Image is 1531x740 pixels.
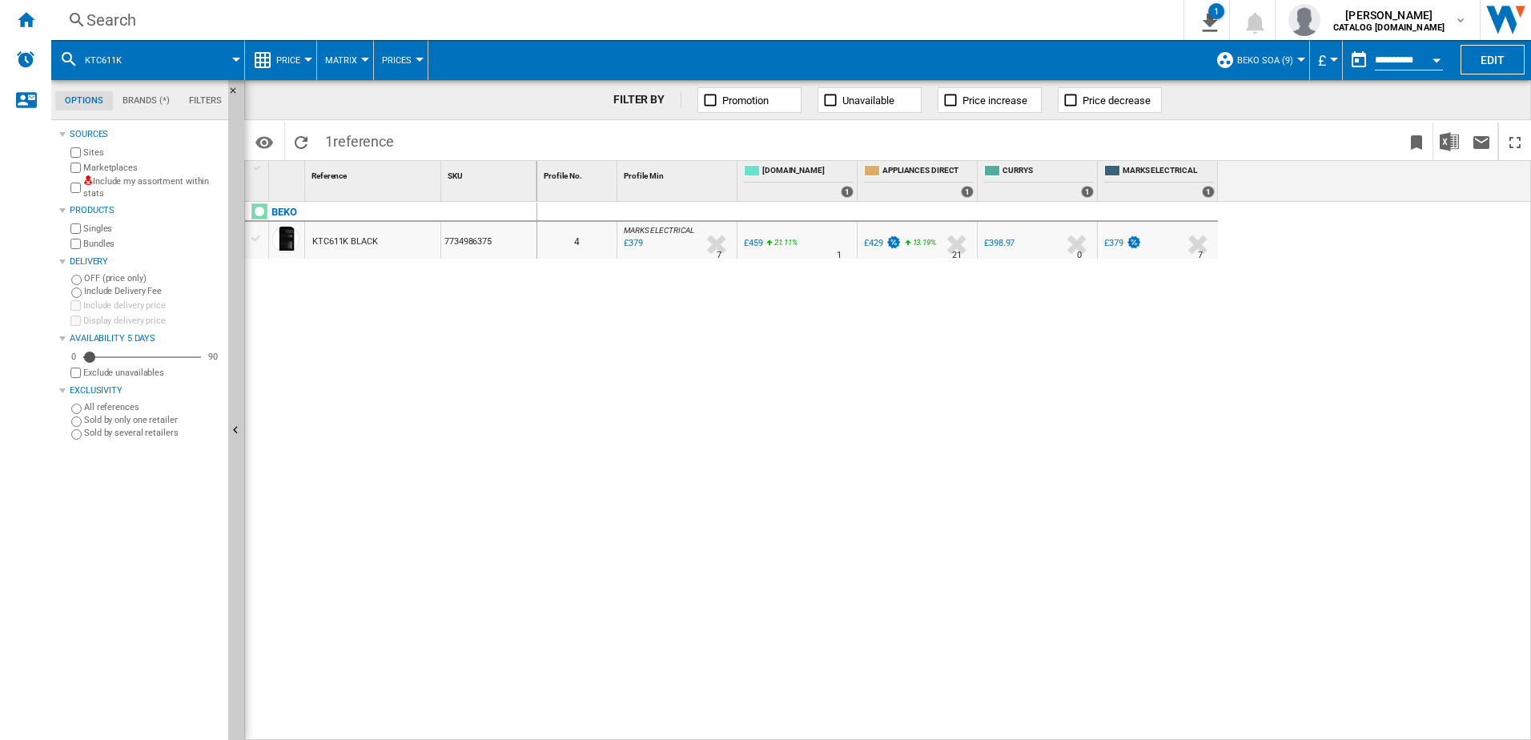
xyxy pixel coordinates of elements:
span: [PERSON_NAME] [1333,7,1445,23]
div: Availability 5 Days [70,332,222,345]
button: Bookmark this report [1400,123,1433,160]
span: Unavailable [842,95,894,107]
div: KTC611K [59,40,236,80]
button: £ [1318,40,1334,80]
div: APPLIANCES DIRECT 1 offers sold by APPLIANCES DIRECT [861,161,977,201]
button: Edit [1461,45,1525,74]
div: 0 [67,351,80,363]
span: SKU [448,171,463,180]
md-tab-item: Filters [179,91,231,111]
button: KTC611K [85,40,138,80]
span: KTC611K [85,55,122,66]
button: Hide [228,80,247,109]
span: Price [276,55,300,66]
div: 4 [537,222,617,259]
div: Sort None [272,161,304,186]
md-slider: Availability [83,349,201,365]
input: Bundles [70,239,81,249]
div: Last updated : Wednesday, 17 September 2025 10:06 [621,235,643,251]
span: 21.11 [774,238,793,247]
div: Products [70,204,222,217]
div: Profile Min Sort None [621,161,737,186]
span: 13.19 [913,238,931,247]
label: OFF (price only) [84,272,222,284]
span: Price decrease [1083,95,1151,107]
label: Marketplaces [83,162,222,174]
button: Send this report by email [1465,123,1497,160]
div: Sort None [308,161,440,186]
button: Options [248,127,280,156]
label: Bundles [83,238,222,250]
span: Price increase [962,95,1027,107]
div: Sort None [621,161,737,186]
label: Sold by several retailers [84,427,222,439]
md-menu: Currency [1310,40,1343,80]
input: Include my assortment within stats [70,178,81,198]
button: Price decrease [1058,87,1162,113]
div: MARKS ELECTRICAL 1 offers sold by MARKS ELECTRICAL [1101,161,1218,201]
img: promotionV3.png [886,235,902,249]
span: Prices [382,55,412,66]
b: CATALOG [DOMAIN_NAME] [1333,22,1445,33]
button: Unavailable [818,87,922,113]
input: Marketplaces [70,163,81,173]
span: APPLIANCES DIRECT [882,165,974,179]
div: Price [253,40,308,80]
input: Singles [70,223,81,234]
div: BEKO SOA (9) [1216,40,1301,80]
input: Sites [70,147,81,158]
input: Sold by several retailers [71,429,82,440]
label: Display delivery price [83,315,222,327]
span: BEKO SOA (9) [1237,55,1293,66]
div: 1 offers sold by MARKS ELECTRICAL [1202,186,1215,198]
div: Matrix [325,40,365,80]
div: Profile No. Sort None [540,161,617,186]
button: Price [276,40,308,80]
div: £429 [864,238,883,248]
div: £459 [744,238,763,248]
div: £379 [1104,238,1123,248]
span: Profile No. [544,171,582,180]
button: Prices [382,40,420,80]
div: 1 offers sold by CURRYS [1081,186,1094,198]
button: Download in Excel [1433,123,1465,160]
div: £459 [741,235,763,251]
div: Reference Sort None [308,161,440,186]
img: excel-24x24.png [1440,132,1459,151]
label: Include delivery price [83,300,222,312]
span: Reference [311,171,347,180]
label: Include my assortment within stats [83,175,222,200]
img: profile.jpg [1288,4,1320,36]
div: SKU Sort None [444,161,536,186]
div: £429 [862,235,902,251]
span: [DOMAIN_NAME] [762,165,854,179]
label: Sites [83,147,222,159]
div: FILTER BY [613,92,681,108]
input: Sold by only one retailer [71,416,82,427]
div: 7734986375 [441,222,536,259]
div: 1 offers sold by APPLIANCES DIRECT [961,186,974,198]
md-tab-item: Brands (*) [113,91,179,111]
div: Delivery Time : 1 day [837,247,842,263]
div: Delivery Time : 7 days [717,247,721,263]
img: promotionV3.png [1126,235,1142,249]
i: % [773,235,782,255]
span: Profile Min [624,171,664,180]
div: 1 offers sold by AO.COM [841,186,854,198]
span: Promotion [722,95,769,107]
input: OFF (price only) [71,275,82,285]
label: Include Delivery Fee [84,285,222,297]
div: Sort None [540,161,617,186]
div: £398.97 [982,235,1015,251]
div: Delivery Time : 7 days [1198,247,1203,263]
i: % [911,235,921,255]
span: reference [333,133,394,150]
span: CURRYS [1003,165,1094,179]
div: CURRYS 1 offers sold by CURRYS [981,161,1097,201]
div: £398.97 [984,238,1015,248]
div: Delivery Time : 21 days [952,247,962,263]
span: 1 [317,123,402,156]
